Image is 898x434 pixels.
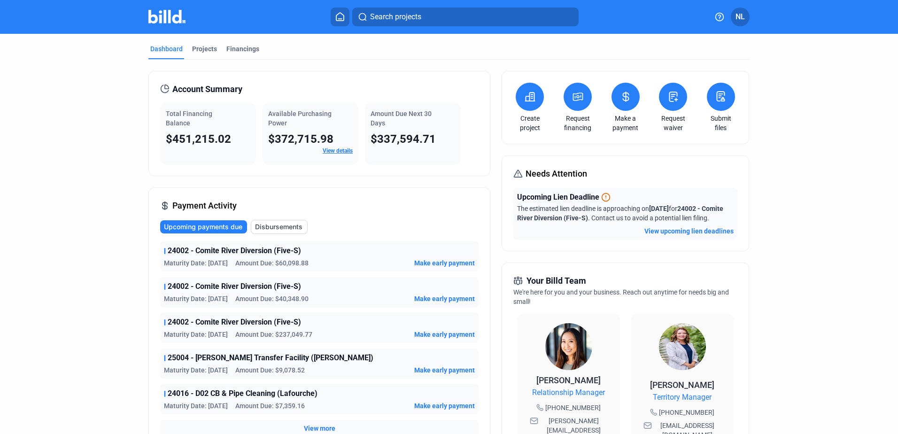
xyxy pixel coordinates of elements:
span: Maturity Date: [DATE] [164,365,228,375]
span: Search projects [370,11,421,23]
span: Total Financing Balance [166,110,212,127]
a: Submit files [704,114,737,132]
span: $451,215.02 [166,132,231,146]
span: [DATE] [649,205,669,212]
img: Territory Manager [659,323,706,370]
span: 24002 - Comite River Diversion (Five-S) [168,245,301,256]
span: NL [735,11,745,23]
button: Make early payment [414,401,475,411]
span: The estimated lien deadline is approaching on for . Contact us to avoid a potential lien filing. [517,205,723,222]
button: Make early payment [414,258,475,268]
button: Make early payment [414,294,475,303]
button: Upcoming payments due [160,220,247,233]
button: View more [304,424,335,433]
span: Maturity Date: [DATE] [164,294,228,303]
a: Request waiver [657,114,689,132]
img: Billd Company Logo [148,10,186,23]
span: Amount Due: $9,078.52 [235,365,305,375]
span: Maturity Date: [DATE] [164,258,228,268]
button: Search projects [352,8,579,26]
span: [PHONE_NUMBER] [659,408,714,417]
span: Amount Due: $7,359.16 [235,401,305,411]
span: Amount Due Next 30 Days [371,110,432,127]
span: Territory Manager [653,392,712,403]
span: $372,715.98 [268,132,333,146]
img: Relationship Manager [545,323,592,370]
a: Create project [513,114,546,132]
a: Make a payment [609,114,642,132]
span: Disbursements [255,222,302,232]
span: Amount Due: $40,348.90 [235,294,309,303]
a: View details [323,147,353,154]
span: Relationship Manager [532,387,605,398]
div: Financings [226,44,259,54]
button: Make early payment [414,365,475,375]
span: Upcoming payments due [164,222,242,232]
div: Dashboard [150,44,183,54]
span: $337,594.71 [371,132,436,146]
span: 24002 - Comite River Diversion (Five-S) [168,281,301,292]
span: Maturity Date: [DATE] [164,330,228,339]
span: 25004 - [PERSON_NAME] Transfer Facility ([PERSON_NAME]) [168,352,373,364]
span: [PERSON_NAME] [650,380,714,390]
div: Projects [192,44,217,54]
span: Maturity Date: [DATE] [164,401,228,411]
span: Amount Due: $237,049.77 [235,330,312,339]
a: Request financing [561,114,594,132]
span: Your Billd Team [526,274,586,287]
span: [PERSON_NAME] [536,375,601,385]
span: 24002 - Comite River Diversion (Five-S) [168,317,301,328]
span: Payment Activity [172,199,237,212]
span: Upcoming Lien Deadline [517,192,599,203]
button: Make early payment [414,330,475,339]
button: Disbursements [251,220,308,234]
span: We're here for you and your business. Reach out anytime for needs big and small! [513,288,729,305]
span: Amount Due: $60,098.88 [235,258,309,268]
span: Account Summary [172,83,242,96]
button: View upcoming lien deadlines [644,226,734,236]
span: 24016 - D02 CB & Pipe Cleaning (Lafourche) [168,388,317,399]
button: NL [731,8,750,26]
span: [PHONE_NUMBER] [545,403,601,412]
span: Available Purchasing Power [268,110,332,127]
span: Needs Attention [526,167,587,180]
